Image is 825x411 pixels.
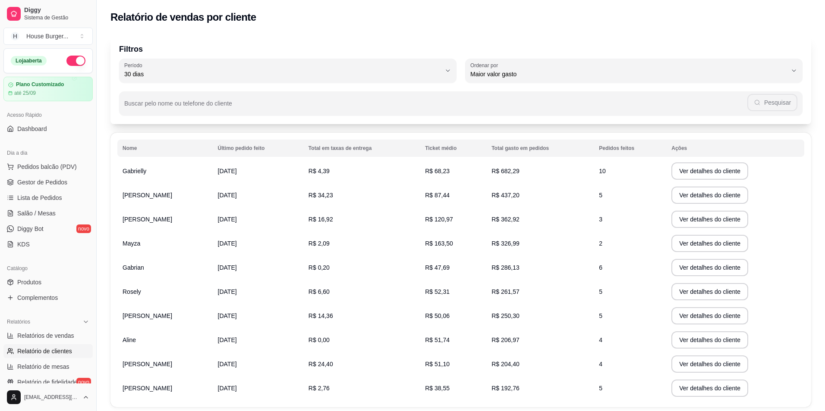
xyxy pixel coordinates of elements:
label: Ordenar por [470,62,501,69]
span: R$ 51,10 [425,361,450,367]
span: [DATE] [218,336,237,343]
span: 5 [599,312,602,319]
a: Relatórios de vendas [3,329,93,342]
button: Ver detalhes do cliente [671,331,748,349]
span: R$ 87,44 [425,192,450,199]
span: [EMAIL_ADDRESS][DOMAIN_NAME] [24,394,79,401]
span: Gestor de Pedidos [17,178,67,187]
span: R$ 261,57 [491,288,520,295]
article: até 25/09 [14,90,36,97]
span: R$ 16,92 [309,216,333,223]
button: Ver detalhes do cliente [671,380,748,397]
span: 10 [599,168,606,174]
a: Lista de Pedidos [3,191,93,205]
button: Ver detalhes do cliente [671,211,748,228]
a: Dashboard [3,122,93,136]
span: Relatório de clientes [17,347,72,355]
th: Ações [666,140,804,157]
span: Relatório de mesas [17,362,69,371]
span: R$ 250,30 [491,312,520,319]
span: R$ 24,40 [309,361,333,367]
span: R$ 286,13 [491,264,520,271]
div: House Burger ... [26,32,68,40]
button: Select a team [3,28,93,45]
span: [PERSON_NAME] [123,192,172,199]
a: KDS [3,237,93,251]
a: Relatório de mesas [3,360,93,374]
button: Período30 dias [119,59,457,83]
button: [EMAIL_ADDRESS][DOMAIN_NAME] [3,387,93,408]
span: R$ 50,06 [425,312,450,319]
div: Loja aberta [11,56,47,65]
span: Produtos [17,278,41,286]
th: Ticket médio [420,140,486,157]
span: Diggy Bot [17,224,44,233]
div: Acesso Rápido [3,108,93,122]
span: [DATE] [218,264,237,271]
span: H [11,32,19,40]
span: Rosely [123,288,141,295]
th: Último pedido feito [213,140,303,157]
button: Alterar Status [66,56,85,66]
a: DiggySistema de Gestão [3,3,93,24]
span: KDS [17,240,30,249]
span: R$ 52,31 [425,288,450,295]
span: R$ 51,74 [425,336,450,343]
span: R$ 0,20 [309,264,330,271]
span: Salão / Mesas [17,209,56,218]
span: [DATE] [218,192,237,199]
span: R$ 68,23 [425,168,450,174]
span: [DATE] [218,312,237,319]
span: [DATE] [218,216,237,223]
span: Relatório de fidelidade [17,378,77,386]
span: Sistema de Gestão [24,14,89,21]
span: [PERSON_NAME] [123,312,172,319]
span: R$ 38,55 [425,385,450,392]
span: Pedidos balcão (PDV) [17,162,77,171]
span: R$ 204,40 [491,361,520,367]
button: Ver detalhes do cliente [671,283,748,300]
span: [DATE] [218,361,237,367]
button: Ordenar porMaior valor gasto [465,59,803,83]
th: Total em taxas de entrega [303,140,420,157]
button: Ver detalhes do cliente [671,355,748,373]
a: Salão / Mesas [3,206,93,220]
a: Complementos [3,291,93,305]
span: [DATE] [218,385,237,392]
p: Filtros [119,43,803,55]
span: 5 [599,192,602,199]
span: R$ 362,92 [491,216,520,223]
th: Nome [117,140,213,157]
span: [PERSON_NAME] [123,361,172,367]
span: [DATE] [218,240,237,247]
span: 3 [599,216,602,223]
th: Total gasto em pedidos [486,140,594,157]
span: [PERSON_NAME] [123,385,172,392]
span: R$ 14,36 [309,312,333,319]
span: [PERSON_NAME] [123,216,172,223]
span: R$ 120,97 [425,216,453,223]
span: Maior valor gasto [470,70,787,78]
span: 4 [599,361,602,367]
span: R$ 4,39 [309,168,330,174]
a: Relatório de fidelidadenovo [3,375,93,389]
span: Complementos [17,293,58,302]
span: 5 [599,385,602,392]
span: R$ 437,20 [491,192,520,199]
th: Pedidos feitos [594,140,666,157]
a: Produtos [3,275,93,289]
a: Gestor de Pedidos [3,175,93,189]
a: Plano Customizadoaté 25/09 [3,77,93,101]
span: Lista de Pedidos [17,193,62,202]
span: Diggy [24,6,89,14]
span: Relatórios de vendas [17,331,74,340]
span: 5 [599,288,602,295]
article: Plano Customizado [16,81,64,88]
input: Buscar pelo nome ou telefone do cliente [124,103,747,111]
button: Ver detalhes do cliente [671,162,748,180]
span: 2 [599,240,602,247]
span: Gabrian [123,264,144,271]
span: R$ 206,97 [491,336,520,343]
span: Dashboard [17,125,47,133]
button: Ver detalhes do cliente [671,307,748,324]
